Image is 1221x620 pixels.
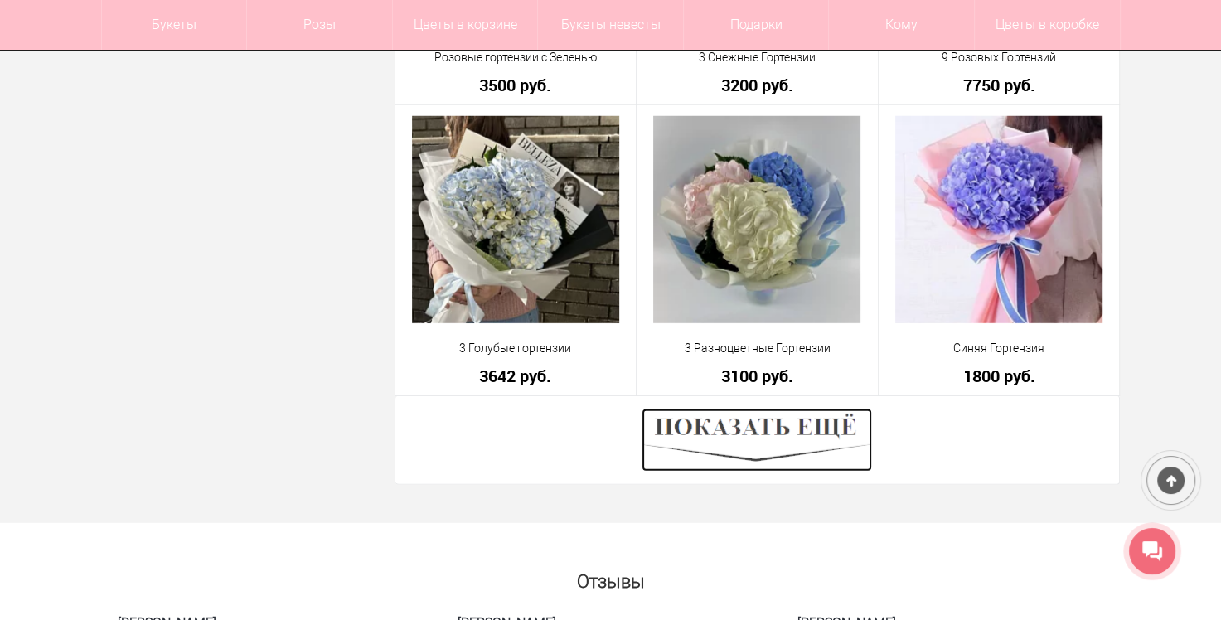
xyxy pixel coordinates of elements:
[889,76,1109,94] a: 7750 руб.
[647,49,867,66] a: 3 Снежные Гортензии
[406,367,626,385] a: 3642 руб.
[653,116,860,323] img: 3 Разноцветные Гортензии
[889,340,1109,357] a: Синяя Гортензия
[101,564,1121,592] h2: Отзывы
[406,76,626,94] a: 3500 руб.
[412,116,619,323] img: 3 Голубые гортензии
[647,340,867,357] a: 3 Разноцветные Гортензии
[889,367,1109,385] a: 1800 руб.
[895,116,1102,323] img: Синяя Гортензия
[406,340,626,357] a: 3 Голубые гортензии
[889,49,1109,66] a: 9 Розовых Гортензий
[642,433,872,446] a: Показать ещё
[406,49,626,66] a: Розовые гортензии с Зеленью
[647,76,867,94] a: 3200 руб.
[647,367,867,385] a: 3100 руб.
[642,409,872,472] img: Показать ещё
